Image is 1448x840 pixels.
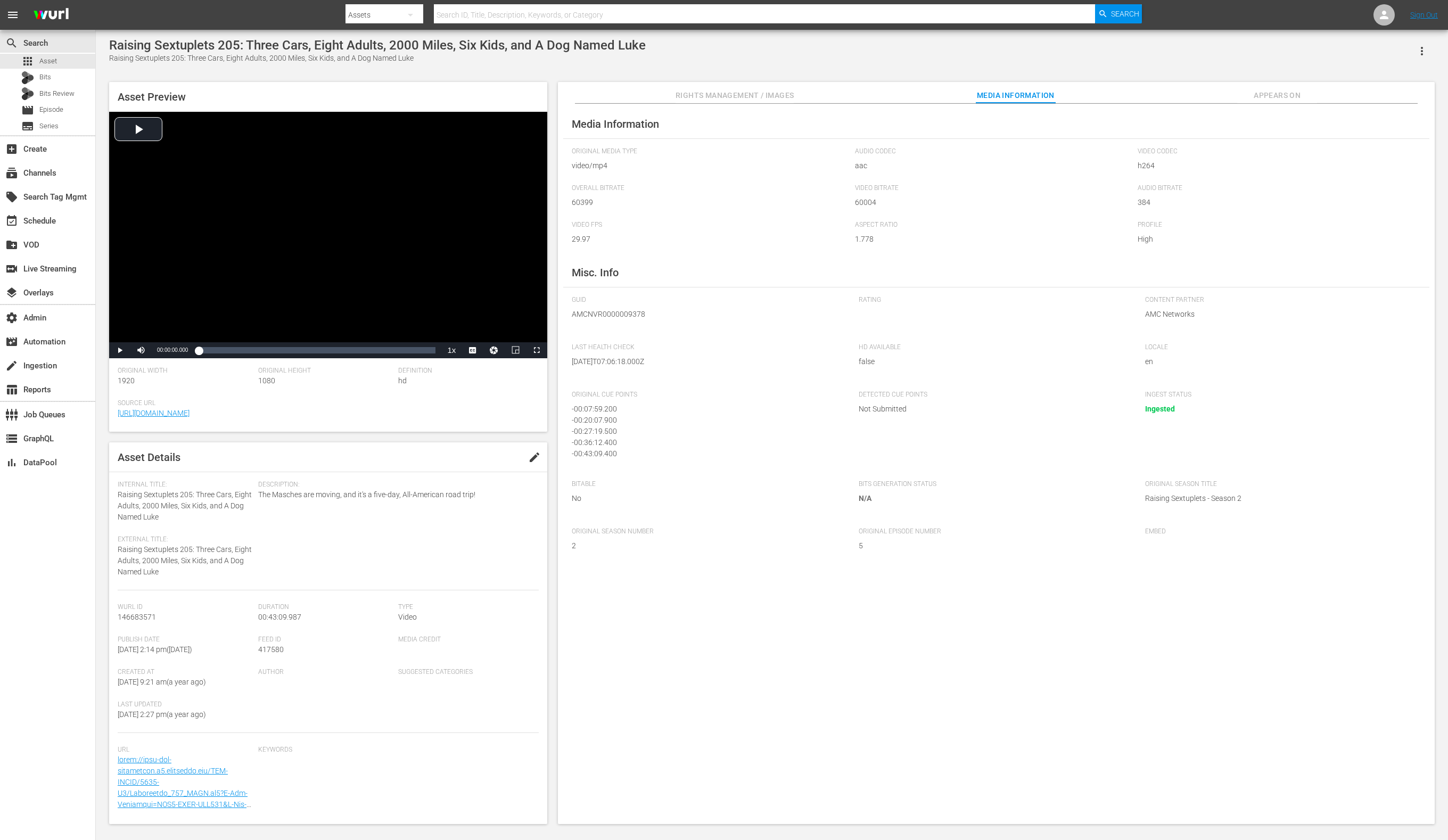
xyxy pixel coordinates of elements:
span: Automation [5,335,18,348]
span: No [572,493,842,504]
span: Bits [39,72,51,83]
span: Video Codec [1138,147,1416,156]
span: Aspect Ratio [855,221,1133,229]
div: - 00:07:59.200 [572,403,837,415]
span: Episode [21,104,34,117]
span: Original Height [258,367,393,375]
span: [DATE] 2:27 pm ( a year ago ) [118,710,206,719]
button: Captions [462,342,483,358]
span: edit [528,451,541,464]
div: Raising Sextuplets 205: Three Cars, Eight Adults, 2000 Miles, Six Kids, and A Dog Named Luke [109,53,646,64]
span: Source Url [118,399,533,408]
span: Ingest Status [1145,391,1416,399]
span: Overall Bitrate [572,184,850,193]
span: Wurl Id [118,603,253,612]
span: 1.778 [855,234,1133,245]
span: Asset Details [118,451,180,464]
span: Asset [21,55,34,68]
span: Rights Management / Images [676,89,794,102]
button: Jump To Time [483,342,505,358]
span: Audio Codec [855,147,1133,156]
span: 384 [1138,197,1416,208]
div: - 00:43:09.400 [572,448,837,459]
a: [URL][DOMAIN_NAME] [118,409,190,417]
span: Description: [258,481,533,489]
span: Last Updated [118,701,253,709]
span: 417580 [258,645,284,654]
span: Embed [1145,528,1416,536]
span: Media Information [976,89,1056,102]
button: Mute [130,342,152,358]
span: 29.97 [572,234,850,245]
span: Bitable [572,480,842,489]
span: [DATE]T07:06:18.000Z [572,356,842,367]
span: Search [5,37,18,50]
span: Misc. Info [572,266,619,279]
a: Sign Out [1410,11,1438,19]
span: Detected Cue Points [859,391,1129,399]
div: Video Player [109,112,547,358]
span: Suggested Categories [398,668,533,677]
span: Live Streaming [5,262,18,275]
span: AMC Networks [1145,309,1416,320]
button: Play [109,342,130,358]
span: Asset Preview [118,90,186,103]
span: Admin [5,311,18,324]
span: Last Health Check [572,343,842,352]
span: video/mp4 [572,160,850,171]
button: edit [522,444,547,470]
span: Video Bitrate [855,184,1133,193]
span: Ingested [1145,405,1175,413]
div: Progress Bar [199,347,435,353]
span: 1080 [258,376,275,385]
span: N/A [859,494,871,503]
span: Raising Sextuplets - Season 2 [1145,493,1416,504]
span: Video [398,613,417,621]
span: External Title: [118,536,253,544]
span: DataPool [5,456,18,469]
span: Definition [398,367,533,375]
button: Search [1095,4,1142,23]
span: en [1145,356,1416,367]
span: Author [258,668,393,677]
span: Original Width [118,367,253,375]
span: Channels [5,167,18,179]
div: - 00:20:07.900 [572,415,837,426]
span: Overlays [5,286,18,299]
span: 00:00:00.000 [157,347,188,353]
button: Fullscreen [526,342,547,358]
span: Duration [258,603,393,612]
span: h264 [1138,160,1416,171]
span: Url [118,746,253,754]
span: Create [5,143,18,155]
div: Raising Sextuplets 205: Three Cars, Eight Adults, 2000 Miles, Six Kids, and A Dog Named Luke [109,38,646,53]
span: Media Credit [398,636,533,644]
span: Internal Title: [118,481,253,489]
span: Locale [1145,343,1416,352]
span: Series [39,121,59,131]
span: Raising Sextuplets 205: Three Cars, Eight Adults, 2000 Miles, Six Kids, and A Dog Named Luke [118,490,252,521]
span: Search [1111,4,1139,23]
div: Bits Review [21,87,34,100]
span: The Masches are moving, and it's a five-day, All-American road trip! [258,489,533,500]
span: 1920 [118,376,135,385]
span: Schedule [5,215,18,227]
span: Reports [5,383,18,396]
span: Profile [1138,221,1416,229]
span: Content Partner [1145,296,1416,304]
span: Episode [39,104,63,115]
span: Search Tag Mgmt [5,191,18,203]
span: Not Submitted [859,403,1129,415]
span: Bits Generation Status [859,480,1129,489]
span: Series [21,120,34,133]
span: 60399 [572,197,850,208]
span: Original Media Type [572,147,850,156]
span: Type [398,603,533,612]
span: Original Episode Number [859,528,1129,536]
button: Playback Rate [441,342,462,358]
span: Bits Review [39,88,75,99]
span: GraphQL [5,432,18,445]
span: Original Season Number [572,528,842,536]
span: Raising Sextuplets 205: Three Cars, Eight Adults, 2000 Miles, Six Kids, and A Dog Named Luke [118,545,252,576]
span: 2 [572,540,842,551]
